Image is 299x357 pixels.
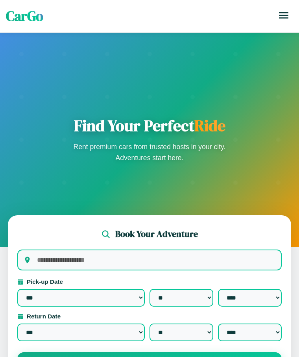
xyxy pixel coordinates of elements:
label: Return Date [17,313,282,320]
h2: Book Your Adventure [115,228,198,240]
span: CarGo [6,7,43,26]
h1: Find Your Perfect [71,116,228,135]
label: Pick-up Date [17,278,282,285]
p: Rent premium cars from trusted hosts in your city. Adventures start here. [71,141,228,163]
span: Ride [194,115,225,136]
